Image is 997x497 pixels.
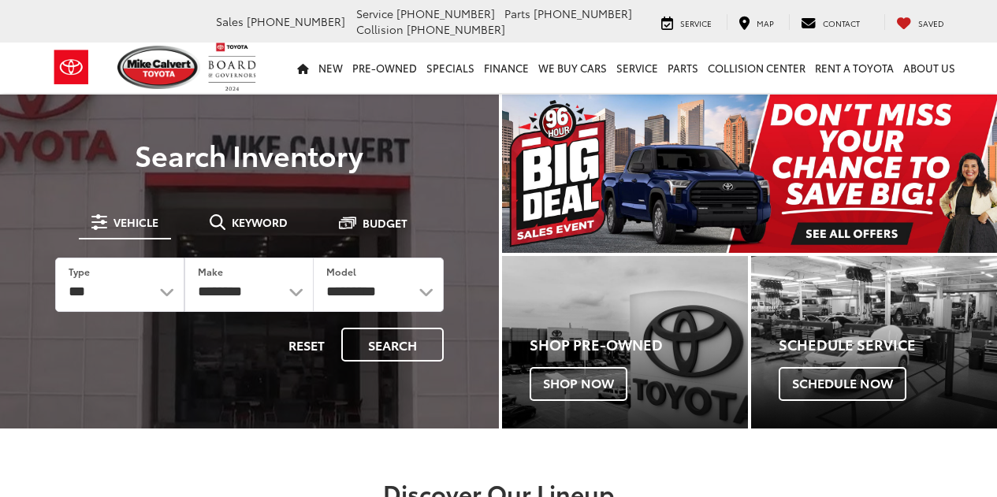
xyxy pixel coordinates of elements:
img: Toyota [42,42,101,93]
span: Saved [918,17,944,29]
a: Pre-Owned [348,43,422,93]
h3: Search Inventory [33,139,466,170]
span: Keyword [232,217,288,228]
span: Vehicle [113,217,158,228]
a: Collision Center [703,43,810,93]
a: Schedule Service Schedule Now [751,256,997,428]
span: Sales [216,13,244,29]
a: Service [612,43,663,93]
span: Parts [504,6,530,21]
a: Home [292,43,314,93]
a: Shop Pre-Owned Shop Now [502,256,748,428]
span: Shop Now [530,367,627,400]
span: Service [680,17,712,29]
img: Mike Calvert Toyota [117,46,201,89]
span: [PHONE_NUMBER] [407,21,505,37]
div: Toyota [502,256,748,428]
a: Contact [789,14,872,30]
span: Budget [363,217,407,228]
label: Model [326,265,356,278]
a: Parts [663,43,703,93]
span: Schedule Now [779,367,906,400]
a: Map [727,14,786,30]
a: My Saved Vehicles [884,14,956,30]
label: Type [69,265,90,278]
span: Service [356,6,393,21]
span: Contact [823,17,860,29]
span: Map [757,17,774,29]
span: [PHONE_NUMBER] [247,13,345,29]
a: New [314,43,348,93]
a: Finance [479,43,534,93]
h4: Shop Pre-Owned [530,337,748,353]
a: Specials [422,43,479,93]
button: Search [341,328,444,362]
a: About Us [898,43,960,93]
div: Toyota [751,256,997,428]
a: WE BUY CARS [534,43,612,93]
span: Collision [356,21,404,37]
button: Reset [275,328,338,362]
a: Service [649,14,724,30]
span: [PHONE_NUMBER] [396,6,495,21]
label: Make [198,265,223,278]
a: Rent a Toyota [810,43,898,93]
h4: Schedule Service [779,337,997,353]
span: [PHONE_NUMBER] [534,6,632,21]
